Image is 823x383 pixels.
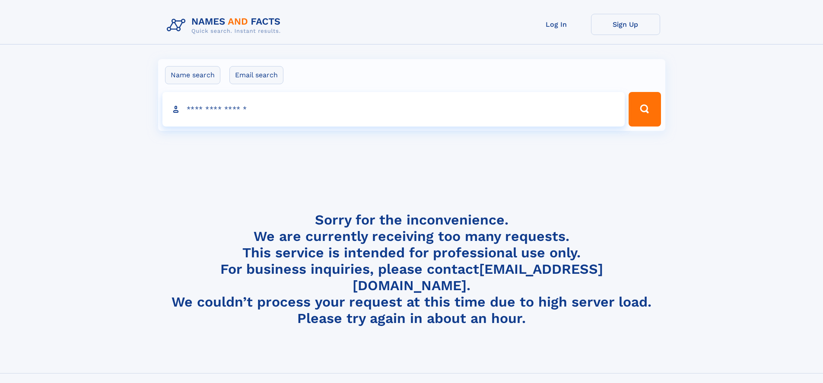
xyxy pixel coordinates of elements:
[229,66,283,84] label: Email search
[163,212,660,327] h4: Sorry for the inconvenience. We are currently receiving too many requests. This service is intend...
[522,14,591,35] a: Log In
[163,14,288,37] img: Logo Names and Facts
[165,66,220,84] label: Name search
[353,261,603,294] a: [EMAIL_ADDRESS][DOMAIN_NAME]
[629,92,661,127] button: Search Button
[591,14,660,35] a: Sign Up
[162,92,625,127] input: search input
